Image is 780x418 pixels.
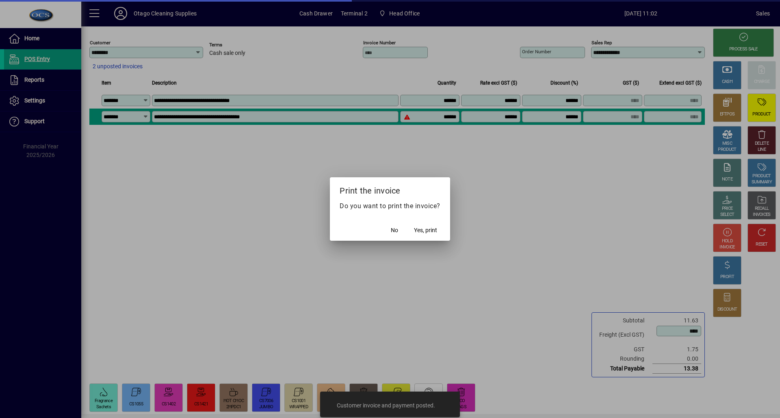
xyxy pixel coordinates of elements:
[381,223,407,237] button: No
[391,226,398,235] span: No
[411,223,440,237] button: Yes, print
[414,226,437,235] span: Yes, print
[330,177,450,201] h2: Print the invoice
[340,201,440,211] p: Do you want to print the invoice?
